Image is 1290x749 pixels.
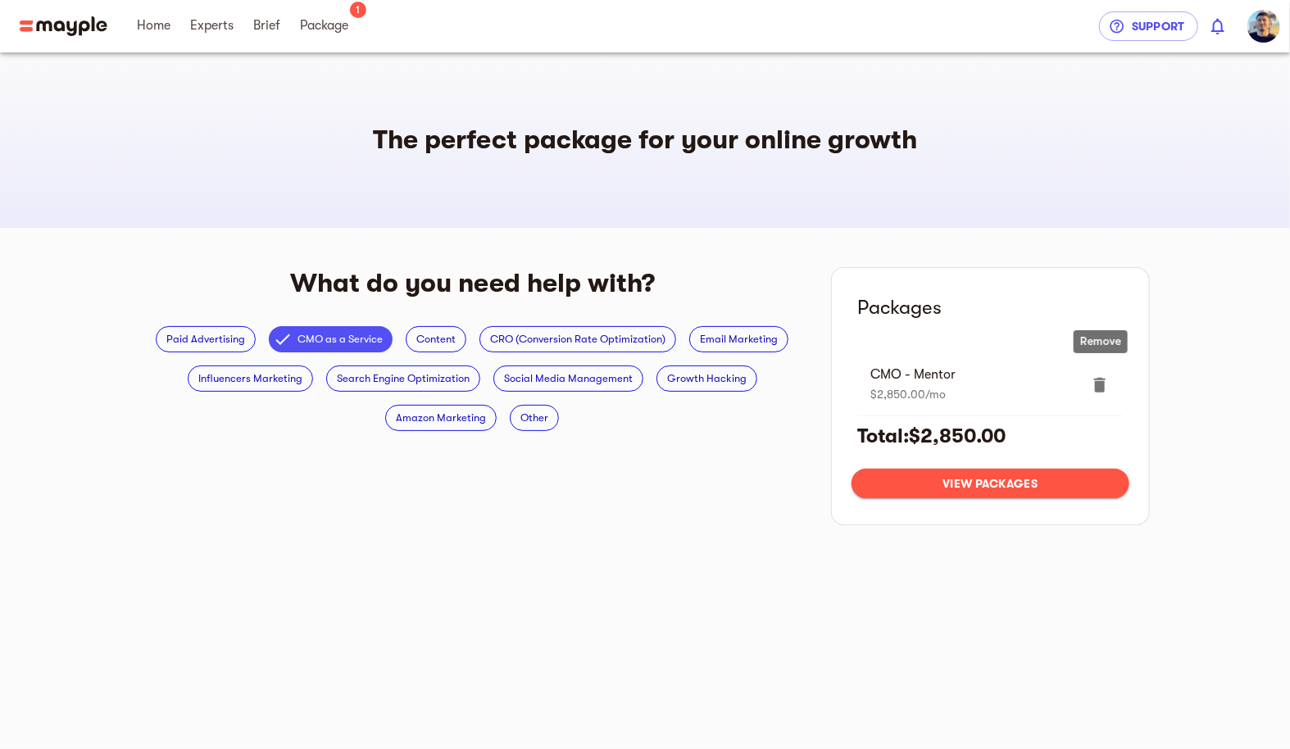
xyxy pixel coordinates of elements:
[865,474,1116,493] span: View packages
[140,267,805,300] h4: What do you need help with?
[288,329,393,349] span: CMO as a Service
[20,16,107,36] img: Main logo
[871,365,1083,384] span: CMO - Mentor
[657,369,756,388] span: Growth Hacking
[327,369,479,388] span: Search Engine Optimization
[406,326,466,352] div: Content
[253,16,280,35] span: Brief
[1112,16,1185,36] span: Support
[1099,11,1198,41] button: Support
[156,326,256,352] div: Paid Advertising
[1198,7,1238,46] button: show 0 new notifications
[189,369,312,388] span: Influencers Marketing
[480,329,675,349] span: CRO (Conversion Rate Optimization)
[300,16,348,35] span: Package
[852,469,1129,498] button: View packages
[326,365,480,392] div: Search Engine Optimization
[137,16,170,35] span: Home
[190,16,234,35] span: Experts
[1247,10,1280,43] img: iTY09ZUOTQCFdPfgPUzz
[386,408,496,428] span: Amazon Marketing
[157,329,255,349] span: Paid Advertising
[188,365,313,392] div: Influencers Marketing
[858,423,1123,449] h5: Total: $2,850.00
[690,329,788,349] span: Email Marketing
[493,365,643,392] div: Social Media Management
[373,124,917,157] h4: The perfect package for your online growth
[494,369,643,388] span: Social Media Management
[350,2,366,18] span: 1
[479,326,676,352] div: CRO (Conversion Rate Optimization)
[1080,365,1120,405] button: delete
[511,408,558,428] span: Other
[871,384,1083,404] p: $2,850.00/mo
[656,365,757,392] div: Growth Hacking
[385,405,497,431] div: Amazon Marketing
[510,405,559,431] div: Other
[407,329,466,349] span: Content
[689,326,788,352] div: Email Marketing
[858,294,1123,320] span: Packages
[269,326,393,352] div: CMO as a Service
